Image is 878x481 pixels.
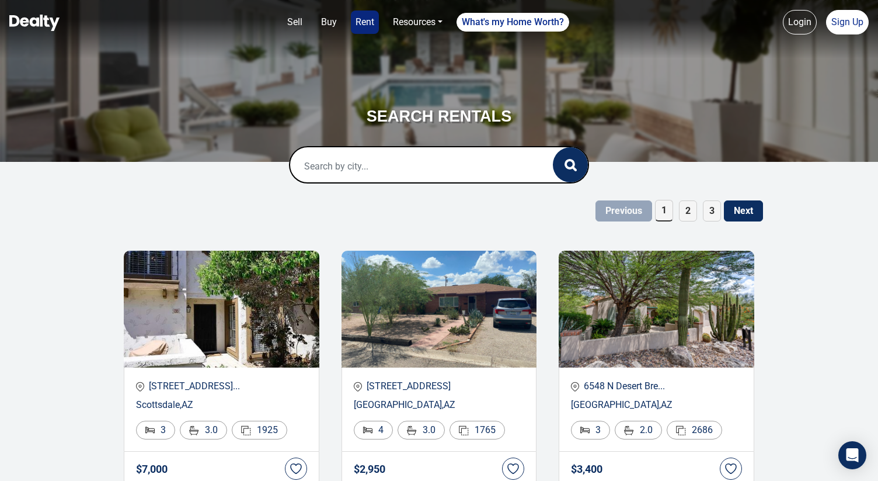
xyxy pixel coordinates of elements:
h4: $ 3,400 [571,463,602,475]
img: location [136,382,144,392]
a: Sell [283,11,307,34]
img: Area [241,425,251,435]
img: Area [676,425,686,435]
img: Bathroom [407,425,417,435]
a: Buy [316,11,342,34]
div: 4 [354,421,393,440]
p: [GEOGRAPHIC_DATA] , AZ [354,398,525,412]
div: Open Intercom Messenger [838,441,866,469]
img: Bathroom [624,425,634,435]
button: Previous [595,200,652,222]
div: 3.0 [398,421,445,440]
h3: SEARCH RENTALS [211,105,667,127]
div: 3 [571,421,610,440]
input: Search by city... [290,147,529,185]
iframe: BigID CMP Widget [6,446,41,481]
div: 2686 [667,421,722,440]
h4: $ 7,000 [136,463,168,475]
span: 1 [655,200,673,222]
div: 3 [136,421,175,440]
a: Resources [388,11,447,34]
img: Recent Properties [342,251,537,368]
a: Rent [351,11,379,34]
a: Login [783,10,817,34]
img: Bathroom [189,425,199,435]
p: [STREET_ADDRESS]... [136,379,307,393]
img: Bed [145,427,155,434]
p: [GEOGRAPHIC_DATA] , AZ [571,398,742,412]
p: Scottsdale , AZ [136,398,307,412]
a: Sign Up [826,10,869,34]
a: What's my Home Worth? [457,13,569,32]
p: [STREET_ADDRESS] [354,379,525,393]
img: Area [459,425,469,435]
img: Bed [580,427,590,434]
img: location [571,382,579,392]
div: 3.0 [180,421,227,440]
img: location [354,382,362,392]
div: 2.0 [615,421,662,440]
img: Recent Properties [124,251,319,368]
span: 2 [679,200,697,222]
div: 1925 [232,421,287,440]
span: 3 [703,200,721,222]
h4: $ 2,950 [354,463,385,475]
img: Bed [363,427,372,434]
img: Dealty - Buy, Sell & Rent Homes [9,15,60,31]
p: 6548 N Desert Bre... [571,379,742,393]
img: Recent Properties [559,251,754,368]
button: Next [724,200,763,222]
div: 1765 [450,421,505,440]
